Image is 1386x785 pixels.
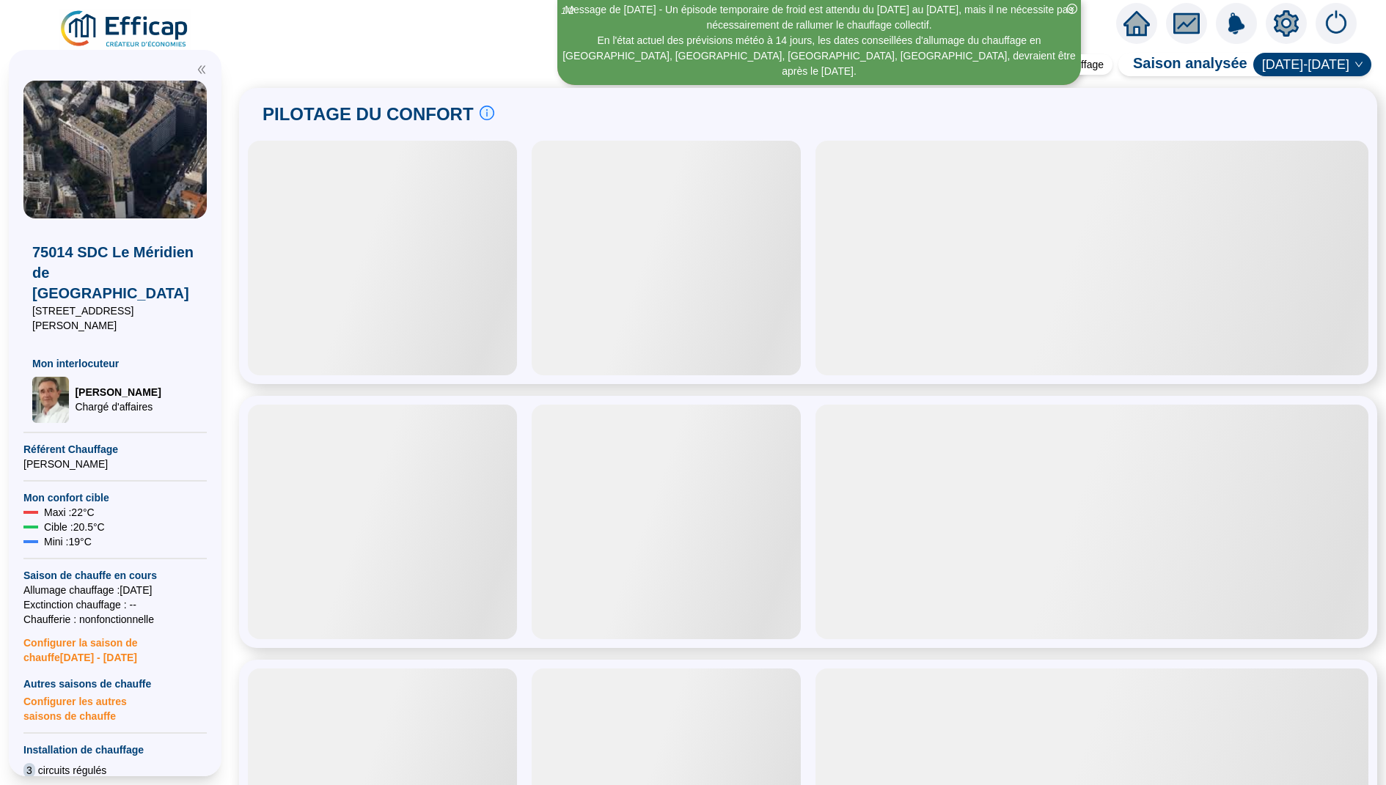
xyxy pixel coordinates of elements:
[32,377,69,424] img: Chargé d'affaires
[197,65,207,75] span: double-left
[1262,54,1363,75] span: 2024-2025
[1067,4,1077,14] span: close-circle
[560,33,1079,79] div: En l'état actuel des prévisions météo à 14 jours, les dates conseillées d'allumage du chauffage e...
[23,742,207,757] span: Installation de chauffage
[32,242,198,303] span: 75014 SDC Le Méridien de [GEOGRAPHIC_DATA]
[1273,10,1299,37] span: setting
[1118,53,1247,76] span: Saison analysée
[23,677,207,691] span: Autres saisons de chauffe
[32,303,198,333] span: [STREET_ADDRESS][PERSON_NAME]
[23,568,207,583] span: Saison de chauffe en cours
[560,2,1079,33] div: Message de [DATE] - Un épisode temporaire de froid est attendu du [DATE] au [DATE], mais il ne né...
[1173,10,1200,37] span: fund
[23,597,207,612] span: Exctinction chauffage : --
[44,534,92,549] span: Mini : 19 °C
[23,763,35,778] span: 3
[480,106,494,120] span: info-circle
[23,583,207,597] span: Allumage chauffage : [DATE]
[44,520,105,534] span: Cible : 20.5 °C
[1123,10,1150,37] span: home
[23,612,207,627] span: Chaufferie : non fonctionnelle
[263,103,474,126] span: PILOTAGE DU CONFORT
[23,627,207,665] span: Configurer la saison de chauffe [DATE] - [DATE]
[1354,60,1363,69] span: down
[75,385,161,399] span: [PERSON_NAME]
[23,490,207,505] span: Mon confort cible
[1316,3,1357,44] img: alerts
[44,505,95,520] span: Maxi : 22 °C
[23,691,207,723] span: Configurer les autres saisons de chauffe
[1216,3,1257,44] img: alerts
[75,399,161,414] span: Chargé d'affaires
[23,442,207,457] span: Référent Chauffage
[561,5,574,16] i: 1 / 2
[23,457,207,471] span: [PERSON_NAME]
[32,356,198,371] span: Mon interlocuteur
[38,763,106,778] span: circuits régulés
[59,9,191,50] img: efficap energie logo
